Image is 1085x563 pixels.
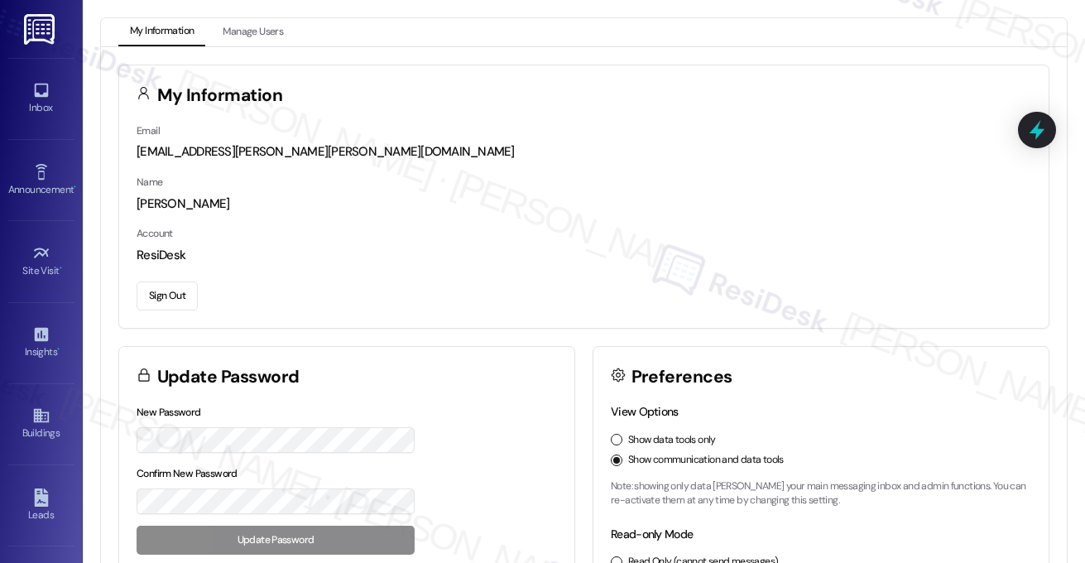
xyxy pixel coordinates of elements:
a: Site Visit • [8,239,74,284]
img: ResiDesk Logo [24,14,58,45]
div: [EMAIL_ADDRESS][PERSON_NAME][PERSON_NAME][DOMAIN_NAME] [137,143,1031,161]
span: • [57,344,60,355]
a: Buildings [8,402,74,446]
div: ResiDesk [137,247,1031,264]
label: Name [137,176,163,189]
a: Leads [8,484,74,528]
label: New Password [137,406,201,419]
button: Manage Users [211,18,295,46]
span: • [60,262,62,274]
label: Account [137,227,173,240]
label: Email [137,124,160,137]
button: Sign Out [137,281,198,310]
h3: My Information [157,87,283,104]
a: Inbox [8,76,74,121]
h3: Preferences [631,368,732,386]
p: Note: showing only data [PERSON_NAME] your main messaging inbox and admin functions. You can re-a... [611,479,1031,508]
button: My Information [118,18,205,46]
h3: Update Password [157,368,300,386]
span: • [74,181,76,193]
label: Read-only Mode [611,527,693,541]
label: Confirm New Password [137,467,238,480]
label: Show communication and data tools [628,453,784,468]
div: [PERSON_NAME] [137,195,1031,213]
a: Insights • [8,320,74,365]
label: Show data tools only [628,433,716,448]
label: View Options [611,404,679,419]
